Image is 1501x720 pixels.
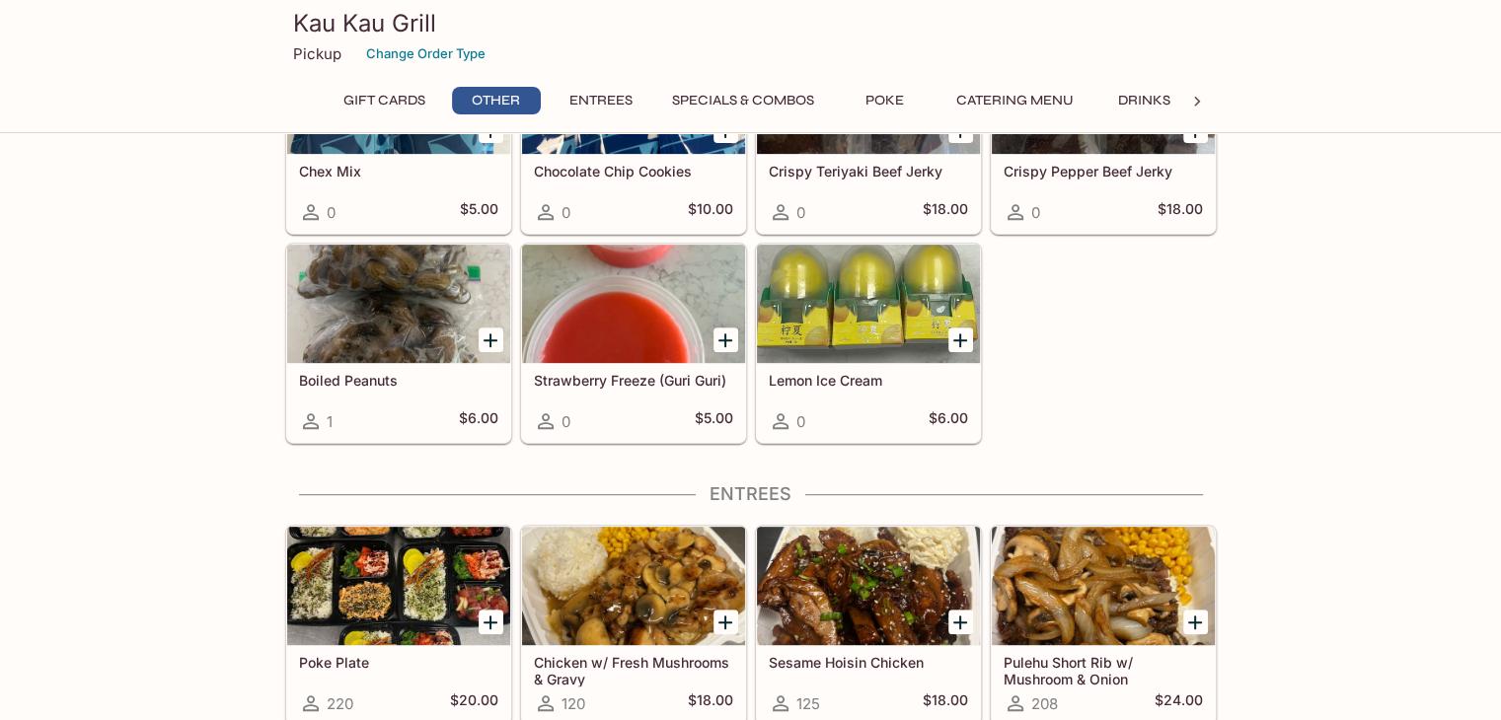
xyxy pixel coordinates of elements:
a: Strawberry Freeze (Guri Guri)0$5.00 [521,244,746,443]
span: 220 [327,694,353,713]
button: Add Pulehu Short Rib w/ Mushroom & Onion [1183,610,1208,634]
h5: $6.00 [459,409,498,433]
button: Entrees [557,87,645,114]
a: Lemon Ice Cream0$6.00 [756,244,981,443]
button: Catering Menu [945,87,1085,114]
span: 0 [796,203,805,222]
div: Crispy Pepper Beef Jerky [992,36,1215,154]
h5: $18.00 [1158,200,1203,224]
h5: Strawberry Freeze (Guri Guri) [534,372,733,389]
span: 120 [562,694,585,713]
span: 0 [1031,203,1040,222]
h5: Lemon Ice Cream [769,372,968,389]
button: Add Boiled Peanuts [479,327,503,352]
h5: Chicken w/ Fresh Mushrooms & Gravy [534,654,733,686]
p: Pickup [293,44,341,63]
span: 0 [327,203,336,222]
h5: Chocolate Chip Cookies [534,163,733,180]
div: Chicken w/ Fresh Mushrooms & Gravy [522,527,745,645]
button: Specials & Combos [661,87,825,114]
h5: $18.00 [923,691,968,715]
h5: $6.00 [929,409,968,433]
button: Other [452,87,541,114]
button: Add Lemon Ice Cream [948,327,973,352]
button: Add Chicken w/ Fresh Mushrooms & Gravy [713,610,738,634]
div: Chocolate Chip Cookies [522,36,745,154]
a: Chex Mix0$5.00 [286,35,511,234]
h5: $24.00 [1155,691,1203,715]
div: Crispy Teriyaki Beef Jerky [757,36,980,154]
h5: Pulehu Short Rib w/ Mushroom & Onion [1004,654,1203,686]
button: Change Order Type [357,38,494,69]
h5: Boiled Peanuts [299,372,498,389]
button: Add Strawberry Freeze (Guri Guri) [713,327,738,352]
span: 0 [562,203,570,222]
h5: $20.00 [450,691,498,715]
div: Chex Mix [287,36,510,154]
div: Strawberry Freeze (Guri Guri) [522,245,745,363]
div: Lemon Ice Cream [757,245,980,363]
span: 1 [327,412,333,431]
h5: $18.00 [923,200,968,224]
button: Poke [841,87,930,114]
span: 125 [796,694,820,713]
h4: Entrees [285,483,1217,505]
h5: Crispy Pepper Beef Jerky [1004,163,1203,180]
button: Add Poke Plate [479,610,503,634]
h5: Crispy Teriyaki Beef Jerky [769,163,968,180]
h5: Poke Plate [299,654,498,671]
button: Drinks [1100,87,1189,114]
h5: $5.00 [695,409,733,433]
div: Sesame Hoisin Chicken [757,527,980,645]
a: Chocolate Chip Cookies0$10.00 [521,35,746,234]
span: 0 [562,412,570,431]
span: 208 [1031,694,1058,713]
span: 0 [796,412,805,431]
button: Gift Cards [333,87,436,114]
h5: $10.00 [688,200,733,224]
div: Poke Plate [287,527,510,645]
h5: $18.00 [688,691,733,715]
h3: Kau Kau Grill [293,8,1209,38]
h5: Chex Mix [299,163,498,180]
a: Boiled Peanuts1$6.00 [286,244,511,443]
div: Boiled Peanuts [287,245,510,363]
a: Crispy Pepper Beef Jerky0$18.00 [991,35,1216,234]
h5: $5.00 [460,200,498,224]
div: Pulehu Short Rib w/ Mushroom & Onion [992,527,1215,645]
a: Crispy Teriyaki Beef Jerky0$18.00 [756,35,981,234]
button: Add Sesame Hoisin Chicken [948,610,973,634]
h5: Sesame Hoisin Chicken [769,654,968,671]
